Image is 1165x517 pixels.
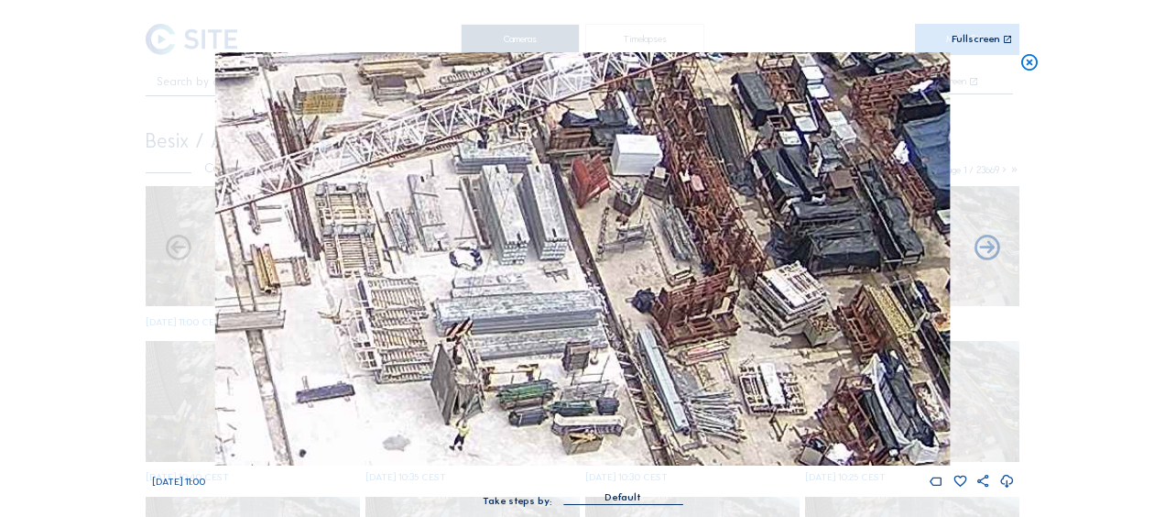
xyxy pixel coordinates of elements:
[152,476,205,488] span: [DATE] 11:00
[952,34,1000,45] div: Fullscreen
[215,52,950,466] img: Image
[972,234,1002,264] i: Back
[604,489,641,506] div: Default
[563,489,682,504] div: Default
[163,234,193,264] i: Forward
[483,496,552,506] div: Take steps by:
